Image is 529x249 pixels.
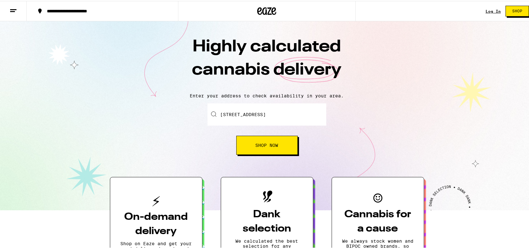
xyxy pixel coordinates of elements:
[156,35,378,87] h1: Highly calculated cannabis delivery
[506,5,529,16] button: Shop
[342,206,414,235] h3: Cannabis for a cause
[120,209,192,238] h3: On-demand delivery
[231,206,303,235] h3: Dank selection
[512,8,522,12] span: Shop
[256,142,278,147] span: Shop Now
[486,8,501,12] a: Log In
[207,102,326,125] input: Enter your delivery address
[6,92,527,97] p: Enter your address to check availability in your area.
[4,4,46,10] span: Hi. Need any help?
[236,135,298,154] button: Shop Now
